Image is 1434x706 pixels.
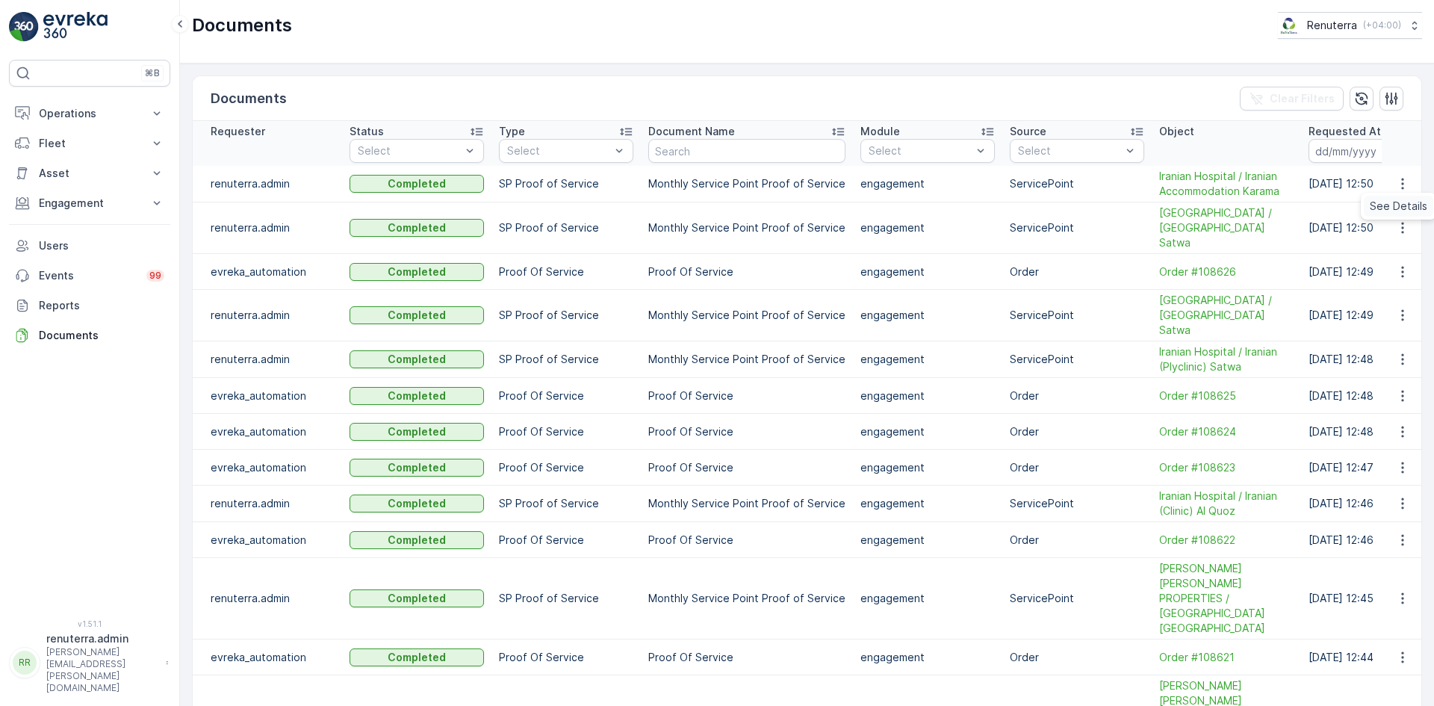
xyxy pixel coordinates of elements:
[388,264,446,279] p: Completed
[192,13,292,37] p: Documents
[9,631,170,694] button: RRrenuterra.admin[PERSON_NAME][EMAIL_ADDRESS][PERSON_NAME][DOMAIN_NAME]
[388,460,446,475] p: Completed
[46,631,158,646] p: renuterra.admin
[1159,169,1294,199] a: Iranian Hospital / Iranian Accommodation Karama
[350,589,484,607] button: Completed
[211,124,265,139] p: Requester
[499,388,633,403] p: Proof Of Service
[350,531,484,549] button: Completed
[211,650,335,665] p: evreka_automation
[9,12,39,42] img: logo
[350,495,484,513] button: Completed
[1309,139,1411,163] input: dd/mm/yyyy
[39,136,140,151] p: Fleet
[39,196,140,211] p: Engagement
[1159,205,1294,250] a: Iranian Hospital / Iranian Hospital Satwa
[1307,18,1357,33] p: Renuterra
[648,496,845,511] p: Monthly Service Point Proof of Service
[9,231,170,261] a: Users
[1159,533,1294,548] a: Order #108622
[860,460,995,475] p: engagement
[648,591,845,606] p: Monthly Service Point Proof of Service
[1240,87,1344,111] button: Clear Filters
[39,298,164,313] p: Reports
[648,176,845,191] p: Monthly Service Point Proof of Service
[39,238,164,253] p: Users
[9,321,170,350] a: Documents
[388,388,446,403] p: Completed
[1159,388,1294,403] span: Order #108625
[648,352,845,367] p: Monthly Service Point Proof of Service
[1159,650,1294,665] a: Order #108621
[1363,19,1401,31] p: ( +04:00 )
[648,308,845,323] p: Monthly Service Point Proof of Service
[499,591,633,606] p: SP Proof of Service
[1159,561,1294,636] a: KHALIL IBRAHIM AL SAYEGH PROPERTIES / ALREFFA BUILDING Bur Dubai
[1159,561,1294,636] span: [PERSON_NAME] [PERSON_NAME] PROPERTIES / [GEOGRAPHIC_DATA] [GEOGRAPHIC_DATA]
[1010,220,1144,235] p: ServicePoint
[1159,264,1294,279] a: Order #108626
[211,308,335,323] p: renuterra.admin
[1010,650,1144,665] p: Order
[1159,424,1294,439] a: Order #108624
[350,124,384,139] p: Status
[211,176,335,191] p: renuterra.admin
[9,261,170,291] a: Events99
[1159,124,1194,139] p: Object
[388,308,446,323] p: Completed
[499,264,633,279] p: Proof Of Service
[388,220,446,235] p: Completed
[648,220,845,235] p: Monthly Service Point Proof of Service
[1270,91,1335,106] p: Clear Filters
[9,99,170,128] button: Operations
[1018,143,1121,158] p: Select
[1010,460,1144,475] p: Order
[46,646,158,694] p: [PERSON_NAME][EMAIL_ADDRESS][PERSON_NAME][DOMAIN_NAME]
[350,306,484,324] button: Completed
[860,388,995,403] p: engagement
[1159,460,1294,475] a: Order #108623
[350,350,484,368] button: Completed
[1010,352,1144,367] p: ServicePoint
[1278,12,1422,39] button: Renuterra(+04:00)
[648,264,845,279] p: Proof Of Service
[1010,264,1144,279] p: Order
[648,139,845,163] input: Search
[9,188,170,218] button: Engagement
[9,128,170,158] button: Fleet
[648,460,845,475] p: Proof Of Service
[860,496,995,511] p: engagement
[149,270,161,282] p: 99
[860,650,995,665] p: engagement
[145,67,160,79] p: ⌘B
[1159,344,1294,374] a: Iranian Hospital / Iranian (Plyclinic) Satwa
[860,591,995,606] p: engagement
[350,648,484,666] button: Completed
[388,176,446,191] p: Completed
[211,88,287,109] p: Documents
[860,220,995,235] p: engagement
[388,424,446,439] p: Completed
[1159,205,1294,250] span: [GEOGRAPHIC_DATA] / [GEOGRAPHIC_DATA] Satwa
[388,352,446,367] p: Completed
[860,176,995,191] p: engagement
[1159,489,1294,518] a: Iranian Hospital / Iranian (Clinic) Al Quoz
[860,352,995,367] p: engagement
[388,533,446,548] p: Completed
[211,533,335,548] p: evreka_automation
[499,650,633,665] p: Proof Of Service
[211,496,335,511] p: renuterra.admin
[1159,293,1294,338] a: Iranian Hospital / Iranian Hospital Satwa
[9,291,170,321] a: Reports
[499,460,633,475] p: Proof Of Service
[648,424,845,439] p: Proof Of Service
[39,166,140,181] p: Asset
[211,388,335,403] p: evreka_automation
[648,650,845,665] p: Proof Of Service
[388,591,446,606] p: Completed
[499,124,525,139] p: Type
